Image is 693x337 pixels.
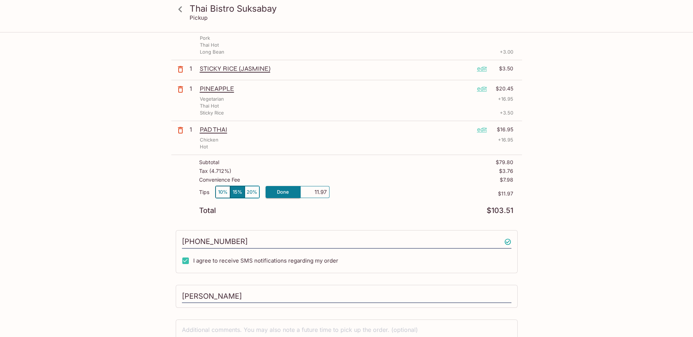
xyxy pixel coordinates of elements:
[498,136,513,143] p: + 16.95
[491,125,513,133] p: $16.95
[200,65,471,73] p: STICKY RICE (JASMINE)
[266,186,300,198] button: Done
[190,14,207,21] p: Pickup
[200,102,219,109] p: Thai Hot
[245,186,259,198] button: 20%
[200,109,224,116] p: Sticky Rice
[190,65,197,73] p: 1
[200,136,218,143] p: Chicken
[190,125,197,133] p: 1
[500,49,513,55] p: + 3.00
[491,85,513,93] p: $20.45
[487,207,513,214] p: $103.51
[477,125,487,133] p: edit
[199,207,216,214] p: Total
[200,85,471,93] p: PINEAPPLE
[199,168,231,174] p: Tax ( 4.712% )
[500,177,513,183] p: $7.98
[216,186,230,198] button: 10%
[200,49,224,55] p: Long Bean
[200,35,210,42] p: Pork
[182,235,511,249] input: Enter phone number
[330,191,513,197] p: $11.97
[200,96,224,102] p: Vegetarian
[491,65,513,73] p: $3.50
[500,109,513,116] p: + 3.50
[499,168,513,174] p: $3.76
[200,143,208,150] p: Hot
[199,189,209,195] p: Tips
[199,159,219,165] p: Subtotal
[498,96,513,102] p: + 16.95
[496,159,513,165] p: $79.80
[199,177,240,183] p: Convenience Fee
[182,290,511,303] input: Enter first and last name
[477,85,487,93] p: edit
[230,186,245,198] button: 15%
[200,42,219,49] p: Thai Hot
[190,3,516,14] h3: Thai Bistro Suksabay
[477,65,487,73] p: edit
[200,125,471,133] p: PAD THAI
[193,257,338,264] span: I agree to receive SMS notifications regarding my order
[190,85,197,93] p: 1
